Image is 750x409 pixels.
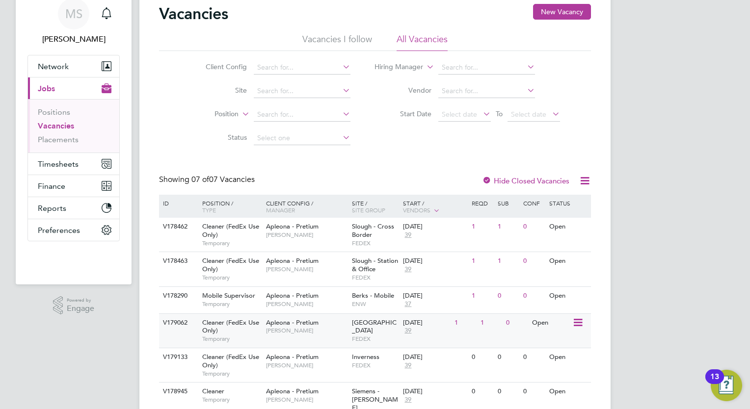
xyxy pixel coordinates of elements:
[195,195,264,218] div: Position /
[352,291,394,300] span: Berks - Mobile
[45,251,102,267] img: berryrecruitment-logo-retina.png
[403,396,413,404] span: 39
[469,287,495,305] div: 1
[190,86,247,95] label: Site
[403,231,413,239] span: 39
[202,353,259,369] span: Cleaner (FedEx Use Only)
[38,159,79,169] span: Timesheets
[38,107,70,117] a: Positions
[469,348,495,366] div: 0
[710,377,719,389] div: 13
[495,383,521,401] div: 0
[266,396,347,404] span: [PERSON_NAME]
[28,55,119,77] button: Network
[533,4,591,20] button: New Vacancy
[161,348,195,366] div: V179133
[452,314,478,332] div: 1
[190,133,247,142] label: Status
[182,109,239,119] label: Position
[266,256,319,265] span: Apleona - Pretium
[352,274,399,281] span: FEDEX
[266,291,319,300] span: Apleona - Pretium
[190,62,247,71] label: Client Config
[38,181,65,191] span: Finance
[352,335,399,343] span: FEDEX
[202,370,261,378] span: Temporary
[254,108,350,122] input: Search for...
[202,387,224,395] span: Cleaner
[161,252,195,270] div: V178463
[521,218,546,236] div: 0
[530,314,572,332] div: Open
[397,33,448,51] li: All Vacancies
[403,257,467,265] div: [DATE]
[521,195,546,211] div: Conf
[375,86,431,95] label: Vendor
[27,33,120,45] span: Millie Simmons
[352,239,399,247] span: FEDEX
[28,197,119,219] button: Reports
[482,176,569,185] label: Hide Closed Vacancies
[511,110,546,119] span: Select date
[202,256,259,273] span: Cleaner (FedEx Use Only)
[521,348,546,366] div: 0
[352,206,385,214] span: Site Group
[159,4,228,24] h2: Vacancies
[493,107,506,120] span: To
[403,265,413,274] span: 39
[547,383,589,401] div: Open
[202,222,259,239] span: Cleaner (FedEx Use Only)
[521,252,546,270] div: 0
[352,300,399,308] span: ENW
[159,175,257,185] div: Showing
[403,319,450,327] div: [DATE]
[202,335,261,343] span: Temporary
[38,121,74,130] a: Vacancies
[438,61,535,75] input: Search for...
[403,292,467,300] div: [DATE]
[521,383,546,401] div: 0
[27,251,120,267] a: Go to home page
[161,383,195,401] div: V178945
[495,287,521,305] div: 0
[469,195,495,211] div: Reqd
[202,300,261,308] span: Temporary
[38,204,66,213] span: Reports
[67,305,94,313] span: Engage
[352,318,397,335] span: [GEOGRAPHIC_DATA]
[375,109,431,118] label: Start Date
[53,296,95,315] a: Powered byEngage
[202,206,216,214] span: Type
[202,291,255,300] span: Mobile Supervisor
[403,353,467,361] div: [DATE]
[254,61,350,75] input: Search for...
[352,222,394,239] span: Slough - Cross Border
[254,84,350,98] input: Search for...
[469,218,495,236] div: 1
[202,274,261,281] span: Temporary
[266,231,347,239] span: [PERSON_NAME]
[495,195,521,211] div: Sub
[302,33,372,51] li: Vacancies I follow
[266,353,319,361] span: Apleona - Pretium
[266,265,347,273] span: [PERSON_NAME]
[367,62,423,72] label: Hiring Manager
[38,135,79,144] a: Placements
[495,348,521,366] div: 0
[495,252,521,270] div: 1
[521,287,546,305] div: 0
[547,348,589,366] div: Open
[266,300,347,308] span: [PERSON_NAME]
[469,383,495,401] div: 0
[67,296,94,305] span: Powered by
[403,387,467,396] div: [DATE]
[547,252,589,270] div: Open
[38,62,69,71] span: Network
[266,327,347,334] span: [PERSON_NAME]
[442,110,477,119] span: Select date
[266,387,319,395] span: Apleona - Pretium
[403,327,413,335] span: 39
[469,252,495,270] div: 1
[547,218,589,236] div: Open
[403,361,413,370] span: 39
